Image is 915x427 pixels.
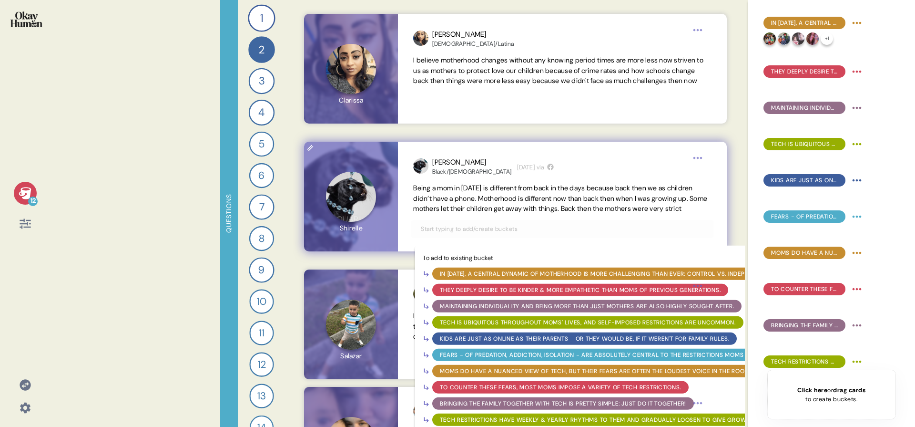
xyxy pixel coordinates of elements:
[792,32,804,45] img: profilepic_25026251850303010.jpg
[249,132,274,157] div: 5
[517,163,535,172] time: [DATE]
[432,168,511,176] div: Black/[DEMOGRAPHIC_DATA]
[797,386,827,394] span: Click here
[440,367,751,375] div: Moms do have a nuanced view of tech, but their fears are often the loudest voice in the room.
[432,157,511,168] div: [PERSON_NAME]
[440,334,729,343] div: Kids are just as online as their parents - or they would be, if it weren't for family rules.
[771,140,838,148] span: Tech is ubiquitous throughout moms' lives, and self-imposed restrictions are uncommon.
[771,285,838,293] span: To counter these fears, most moms impose a variety of tech restrictions.
[763,32,776,45] img: profilepic_31668438512747244.jpg
[248,4,275,31] div: 1
[440,318,736,327] div: Tech is ubiquitous throughout moms' lives, and self-imposed restrictions are uncommon.
[248,36,275,63] div: 2
[28,197,38,206] div: 12
[821,32,833,45] div: + 1
[440,302,734,311] div: Maintaining individuality and being more than just mothers are also highly sought after.
[771,19,838,27] span: In [DATE], a central dynamic of motherhood is more challenging than ever: control vs. independence.
[771,321,838,330] span: Bringing the family together with tech is pretty simple: just do it together!
[249,100,274,125] div: 4
[249,321,274,345] div: 11
[440,416,884,424] div: Tech restrictions have weekly & yearly rhythms to them and gradually loosen to give growing child...
[806,32,819,45] img: profilepic_24686900070946614.jpg
[440,351,823,359] div: Fears - of predation, addiction, isolation - are absolutely central to the restrictions moms put ...
[771,176,838,185] span: Kids are just as online as their parents - or they would be, if it weren't for family rules.
[771,357,838,366] span: Tech restrictions have weekly & yearly rhythms to them and gradually loosen to give growing child...
[771,104,838,112] span: Maintaining individuality and being more than just mothers are also highly sought after.
[537,163,545,172] span: via
[423,253,493,263] div: To add to existing bucket
[440,270,773,278] div: In [DATE], a central dynamic of motherhood is more challenging than ever: control vs. independence.
[10,11,42,27] img: okayhuman.3b1b6348.png
[249,384,274,408] div: 13
[249,257,274,282] div: 9
[249,352,274,376] div: 12
[413,56,703,85] span: I believe motherhood changes without any knowing period times are more less now striven to us as ...
[771,249,838,257] span: Moms do have a nuanced view of tech, but their fears are often the loudest voice in the room.
[833,386,865,394] span: drag cards
[249,194,274,219] div: 7
[771,212,838,221] span: Fears - of predation, addiction, isolation - are absolutely central to the restrictions moms put ...
[778,32,790,45] img: profilepic_25164136863192506.jpg
[797,385,865,404] div: or to create buckets.
[432,29,514,40] div: [PERSON_NAME]
[413,312,701,341] span: It’s super complicated to be a mother nowadays. In fact, that’s why I only have one child. Yes, t...
[413,184,707,213] span: Being a mom in [DATE] is different from back in the days because back then we as children didn’t ...
[249,226,274,251] div: 8
[771,67,838,76] span: They deeply desire to be kinder & more empathetic than moms of previous generations.
[413,31,428,46] img: profilepic_24519429991077501.jpg
[413,158,428,174] img: profilepic_24367211989637683.jpg
[440,399,686,408] div: Bringing the family together with tech is pretty simple: just do it together!
[432,40,514,48] div: [DEMOGRAPHIC_DATA]/Latina
[413,404,428,419] img: profilepic_24992489800336777.jpg
[440,383,681,392] div: To counter these fears, most moms impose a variety of tech restrictions.
[413,286,428,302] img: profilepic_24633764199573690.jpg
[249,163,274,188] div: 6
[249,289,274,313] div: 10
[440,286,721,294] div: They deeply desire to be kinder & more empathetic than moms of previous generations.
[415,224,709,234] input: Start typing to add/create buckets
[249,68,275,94] div: 3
